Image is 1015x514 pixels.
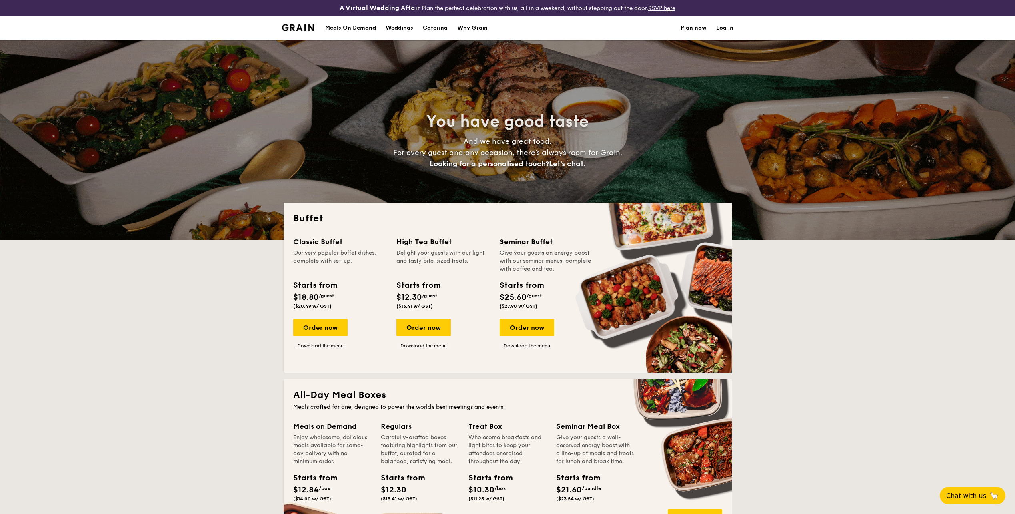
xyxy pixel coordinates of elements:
div: Classic Buffet [293,236,387,247]
div: Meals on Demand [293,421,371,432]
span: /guest [527,293,542,299]
div: Meals On Demand [325,16,376,40]
a: RSVP here [648,5,675,12]
h2: All-Day Meal Boxes [293,389,722,402]
div: Seminar Meal Box [556,421,634,432]
span: /box [319,486,330,491]
a: Why Grain [452,16,492,40]
div: Order now [293,319,348,336]
span: ($20.49 w/ GST) [293,303,332,309]
div: Order now [500,319,554,336]
span: ($13.41 w/ GST) [396,303,433,309]
span: $10.30 [468,485,494,495]
span: 🦙 [989,491,999,500]
h4: A Virtual Wedding Affair [340,3,420,13]
a: Logotype [282,24,314,31]
div: Why Grain [457,16,488,40]
div: Meals crafted for one, designed to power the world's best meetings and events. [293,403,722,411]
div: Starts from [396,279,440,291]
h2: Buffet [293,212,722,225]
span: ($14.00 w/ GST) [293,496,331,502]
a: Download the menu [396,343,451,349]
span: ($13.41 w/ GST) [381,496,417,502]
span: ($23.54 w/ GST) [556,496,594,502]
span: $12.30 [396,293,422,302]
span: You have good taste [426,112,589,131]
div: Delight your guests with our light and tasty bite-sized treats. [396,249,490,273]
span: $21.60 [556,485,582,495]
span: $12.30 [381,485,406,495]
div: Plan the perfect celebration with us, all in a weekend, without stepping out the door. [277,3,738,13]
h1: Catering [423,16,448,40]
div: Treat Box [468,421,547,432]
a: Plan now [681,16,707,40]
span: Chat with us [946,492,986,500]
span: /guest [422,293,437,299]
div: Wholesome breakfasts and light bites to keep your attendees energised throughout the day. [468,434,547,466]
div: Starts from [500,279,543,291]
a: Download the menu [500,343,554,349]
a: Catering [418,16,452,40]
span: $18.80 [293,293,319,302]
span: Looking for a personalised touch? [430,159,549,168]
span: ($11.23 w/ GST) [468,496,504,502]
div: Weddings [386,16,413,40]
a: Log in [716,16,733,40]
div: Seminar Buffet [500,236,593,247]
div: Starts from [293,279,337,291]
span: /bundle [582,486,601,491]
div: High Tea Buffet [396,236,490,247]
div: Give your guests an energy boost with our seminar menus, complete with coffee and tea. [500,249,593,273]
span: $25.60 [500,293,527,302]
span: And we have great food. For every guest and any occasion, there’s always room for Grain. [393,137,622,168]
span: /guest [319,293,334,299]
div: Our very popular buffet dishes, complete with set-up. [293,249,387,273]
span: $12.84 [293,485,319,495]
div: Starts from [556,472,592,484]
span: Let's chat. [549,159,585,168]
div: Enjoy wholesome, delicious meals available for same-day delivery with no minimum order. [293,434,371,466]
div: Starts from [468,472,504,484]
a: Meals On Demand [320,16,381,40]
a: Weddings [381,16,418,40]
span: ($27.90 w/ GST) [500,303,537,309]
div: Order now [396,319,451,336]
div: Starts from [293,472,329,484]
div: Starts from [381,472,417,484]
div: Regulars [381,421,459,432]
button: Chat with us🦙 [940,487,1005,504]
div: Carefully-crafted boxes featuring highlights from our buffet, curated for a balanced, satisfying ... [381,434,459,466]
img: Grain [282,24,314,31]
div: Give your guests a well-deserved energy boost with a line-up of meals and treats for lunch and br... [556,434,634,466]
span: /box [494,486,506,491]
a: Download the menu [293,343,348,349]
